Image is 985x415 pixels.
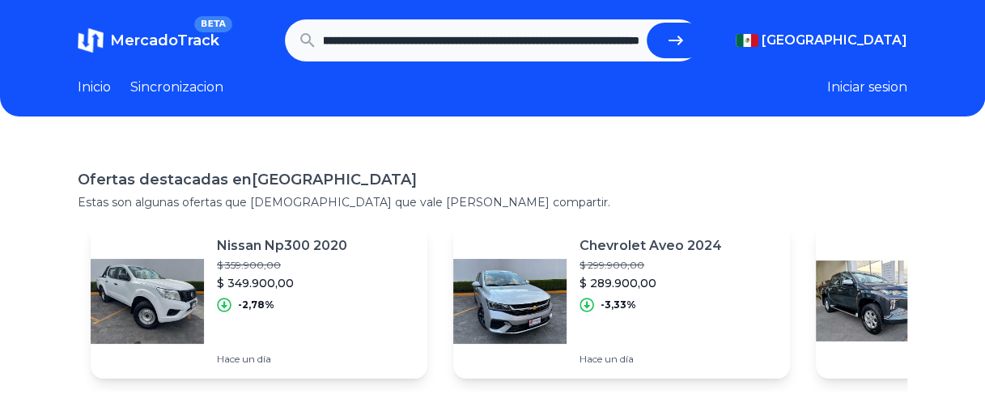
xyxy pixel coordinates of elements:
[580,353,722,366] p: Hace un día
[580,236,722,256] p: Chevrolet Aveo 2024
[827,78,907,97] button: Iniciar sesion
[78,168,907,191] h1: Ofertas destacadas en [GEOGRAPHIC_DATA]
[453,244,567,358] img: Featured image
[736,34,758,47] img: Mexico
[78,194,907,210] p: Estas son algunas ofertas que [DEMOGRAPHIC_DATA] que vale [PERSON_NAME] compartir.
[91,244,204,358] img: Featured image
[78,28,104,53] img: MercadoTrack
[130,78,223,97] a: Sincronizacion
[110,32,219,49] span: MercadoTrack
[217,259,347,272] p: $ 359.900,00
[762,31,907,50] span: [GEOGRAPHIC_DATA]
[453,223,790,379] a: Featured imageChevrolet Aveo 2024$ 299.900,00$ 289.900,00-3,33%Hace un día
[91,223,427,379] a: Featured imageNissan Np300 2020$ 359.900,00$ 349.900,00-2,78%Hace un día
[194,16,232,32] span: BETA
[217,353,347,366] p: Hace un día
[816,244,929,358] img: Featured image
[736,31,907,50] button: [GEOGRAPHIC_DATA]
[217,236,347,256] p: Nissan Np300 2020
[238,299,274,311] p: -2,78%
[580,259,722,272] p: $ 299.900,00
[78,28,219,53] a: MercadoTrackBETA
[601,299,636,311] p: -3,33%
[580,275,722,291] p: $ 289.900,00
[217,275,347,291] p: $ 349.900,00
[78,78,111,97] a: Inicio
